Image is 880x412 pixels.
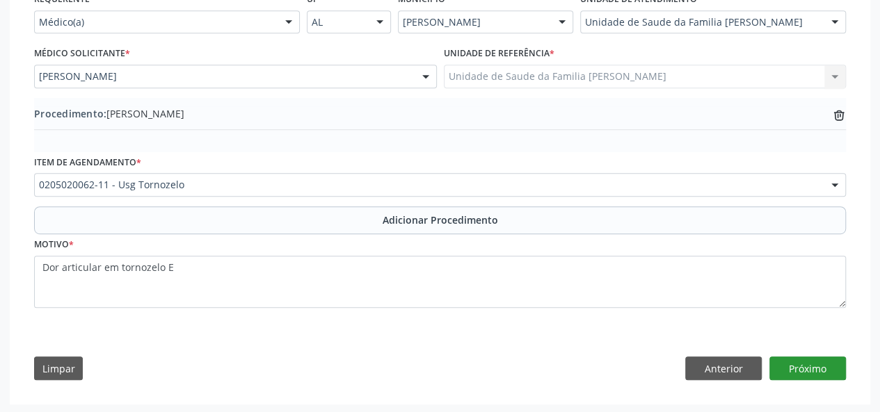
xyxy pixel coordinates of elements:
button: Adicionar Procedimento [34,206,846,234]
span: Adicionar Procedimento [383,213,498,227]
span: 0205020062-11 - Usg Tornozelo [39,178,817,192]
span: [PERSON_NAME] [39,69,408,83]
label: Motivo [34,234,74,256]
span: AL [312,15,362,29]
span: [PERSON_NAME] [403,15,545,29]
span: Procedimento: [34,107,106,120]
button: Anterior [685,356,762,380]
label: Unidade de referência [444,43,554,65]
label: Médico Solicitante [34,43,130,65]
label: Item de agendamento [34,152,141,174]
button: Próximo [769,356,846,380]
span: Médico(a) [39,15,271,29]
span: Unidade de Saude da Familia [PERSON_NAME] [585,15,817,29]
span: [PERSON_NAME] [34,106,184,121]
